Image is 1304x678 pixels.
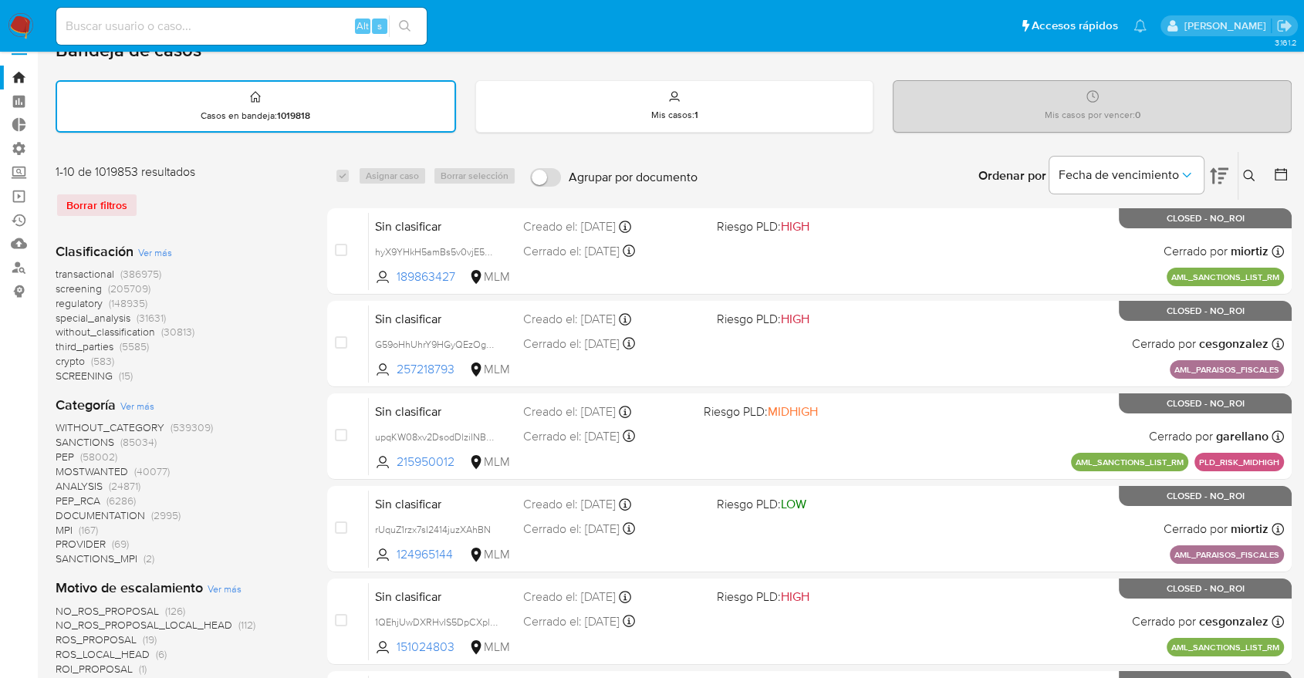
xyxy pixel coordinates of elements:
[356,19,369,33] span: Alt
[1184,19,1271,33] p: marianela.tarsia@mercadolibre.com
[1133,19,1147,32] a: Notificaciones
[1276,18,1292,34] a: Salir
[377,19,382,33] span: s
[389,15,421,37] button: search-icon
[1032,18,1118,34] span: Accesos rápidos
[56,16,427,36] input: Buscar usuario o caso...
[1274,36,1296,49] span: 3.161.2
